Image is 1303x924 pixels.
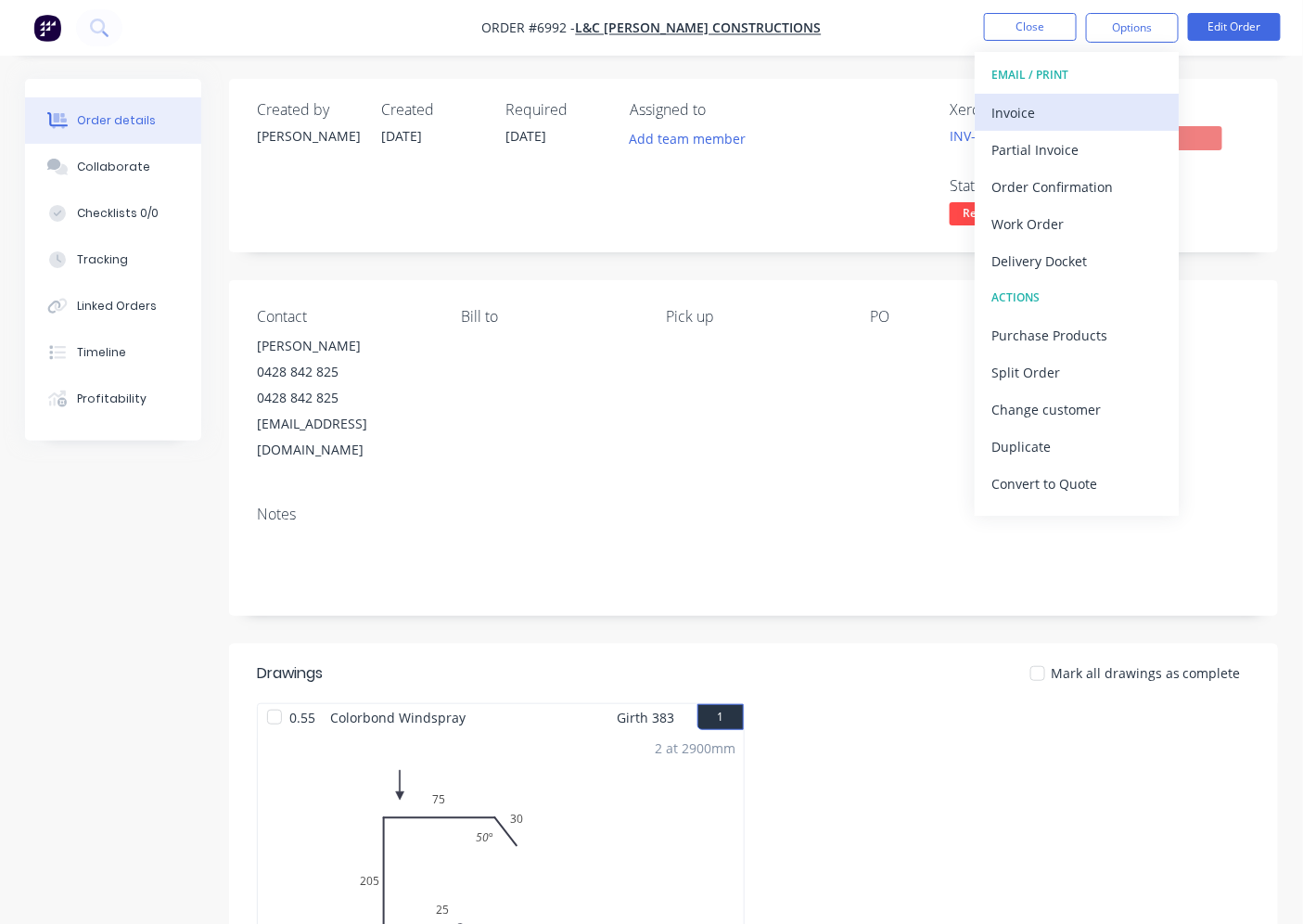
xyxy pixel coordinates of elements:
div: PO [871,308,1046,326]
div: Created by [257,101,359,119]
button: Edit Order [1188,13,1281,41]
div: Profitability [77,391,147,407]
div: [PERSON_NAME] [257,333,432,359]
span: [DATE] [381,127,422,145]
div: Bill to [462,308,637,326]
div: Archive [991,507,1162,534]
div: 0428 842 825 [257,359,432,385]
button: Add team member [630,126,756,151]
div: Xero Order # [950,101,1089,119]
div: Tracking [77,251,128,268]
div: Collaborate [77,159,150,175]
button: Add team member [620,126,756,151]
div: 2 at 2900mm [656,738,736,758]
div: Drawings [257,662,323,685]
div: [EMAIL_ADDRESS][DOMAIN_NAME] [257,411,432,463]
div: Split Order [991,359,1162,386]
a: L&C [PERSON_NAME] Constructions [576,19,822,37]
a: INV-12454 [950,127,1013,145]
div: Invoice [991,99,1162,126]
div: Duplicate [991,433,1162,460]
span: [DATE] [505,127,546,145]
div: [PERSON_NAME]0428 842 8250428 842 825[EMAIL_ADDRESS][DOMAIN_NAME] [257,333,432,463]
div: Purchase Products [991,322,1162,349]
div: Order details [77,112,156,129]
button: Order details [25,97,201,144]
span: Order #6992 - [482,19,576,37]
span: Mark all drawings as complete [1051,663,1241,683]
button: 1 [697,704,744,730]
div: Invoiced [1111,101,1250,119]
button: Timeline [25,329,201,376]
div: Created [381,101,483,119]
div: Pick up [666,308,841,326]
div: Assigned to [630,101,815,119]
span: 0.55 [282,704,323,731]
div: Convert to Quote [991,470,1162,497]
div: Order Confirmation [991,173,1162,200]
div: Status [950,177,1089,195]
div: Contact [257,308,432,326]
div: 0428 842 825 [257,385,432,411]
div: Partial Invoice [991,136,1162,163]
span: Girth 383 [618,704,675,731]
div: Linked Orders [77,298,157,314]
span: Colorbond Windspray [323,704,473,731]
div: EMAIL / PRINT [991,63,1162,87]
div: Delivery Docket [991,248,1162,275]
button: Profitability [25,376,201,422]
div: [PERSON_NAME] [257,126,359,146]
div: Work Order [991,211,1162,237]
div: Change customer [991,396,1162,423]
button: Options [1086,13,1179,43]
div: Checklists 0/0 [77,205,159,222]
button: Ready for Pick ... [950,202,1061,230]
button: Close [984,13,1077,41]
button: Linked Orders [25,283,201,329]
button: Collaborate [25,144,201,190]
div: Notes [257,506,1250,523]
div: Timeline [77,344,126,361]
div: ACTIONS [991,286,1162,310]
span: Ready for Pick ... [950,202,1061,225]
div: Required [505,101,607,119]
button: Tracking [25,237,201,283]
button: Checklists 0/0 [25,190,201,237]
img: Factory [33,14,61,42]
